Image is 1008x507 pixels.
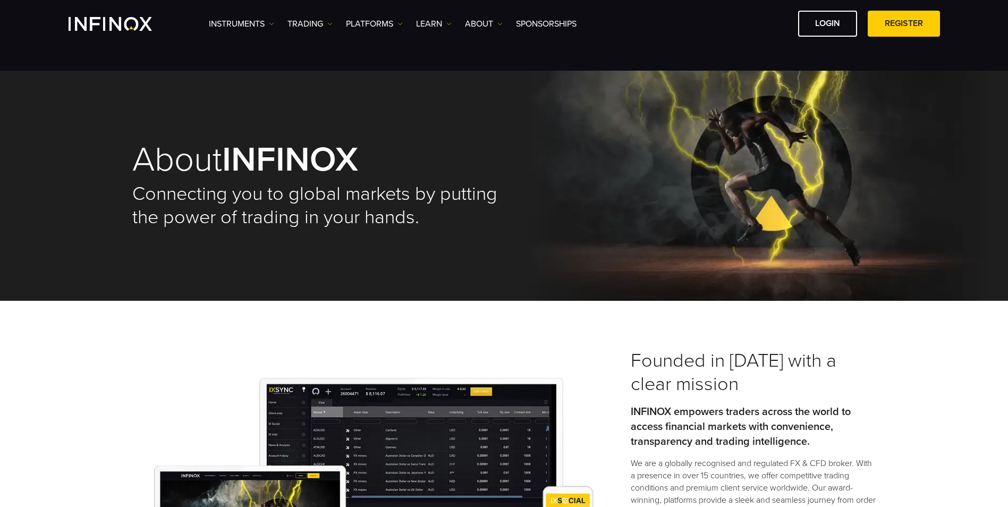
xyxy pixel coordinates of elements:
a: INFINOX Logo [69,17,177,31]
p: INFINOX empowers traders across the world to access financial markets with convenience, transpare... [631,404,876,449]
a: Learn [416,18,452,30]
h2: Connecting you to global markets by putting the power of trading in your hands. [132,182,504,229]
a: SPONSORSHIPS [516,18,577,30]
a: PLATFORMS [346,18,403,30]
strong: INFINOX [222,139,358,181]
a: LOGIN [798,11,857,37]
h1: About [132,142,504,177]
a: REGISTER [868,11,940,37]
a: TRADING [287,18,333,30]
a: Instruments [209,18,274,30]
h3: Founded in [DATE] with a clear mission [631,349,876,396]
a: ABOUT [465,18,503,30]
